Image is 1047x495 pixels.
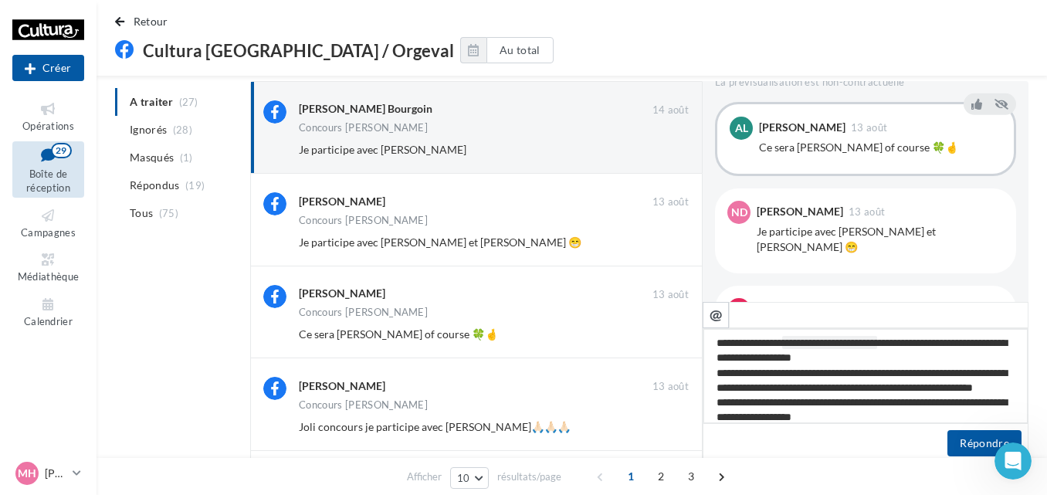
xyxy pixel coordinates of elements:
button: Retour [115,12,174,31]
a: Calendrier [12,293,84,331]
div: Concours [PERSON_NAME] [299,123,428,133]
p: [PERSON_NAME] [45,466,66,481]
span: Masqués [130,150,174,165]
div: Notre bot et notre équipe peuvent vous aider [32,237,259,270]
a: Opérations [12,97,84,135]
span: 13 août [849,207,885,217]
span: Calendrier [24,315,73,327]
button: Tâches [185,353,247,415]
button: Au total [460,37,554,63]
button: Conversations [124,353,185,415]
a: Médiathèque [12,248,84,286]
button: Actualités [62,353,124,415]
div: [PERSON_NAME] [299,286,385,301]
span: Répondus [130,178,180,193]
span: ND [731,205,747,220]
div: Je participe avec [PERSON_NAME] et [PERSON_NAME] 😁 [757,224,1004,255]
span: MH [18,466,36,481]
span: AL [733,302,746,317]
span: 1 [618,464,643,489]
span: (19) [185,179,205,192]
span: Opérations [22,120,74,132]
div: Nouvelle campagne [12,55,84,81]
p: Comment pouvons-nous vous aider ? [31,136,278,188]
span: 13 août [652,195,689,209]
span: 13 août [851,123,887,133]
span: Boîte de réception [26,168,70,195]
div: Concours [PERSON_NAME] [299,215,428,225]
button: Répondre [947,430,1022,456]
span: Médiathèque [18,270,80,283]
span: 3 [679,464,703,489]
span: Afficher [407,470,442,484]
button: Aide [247,353,309,415]
span: 13 août [652,288,689,302]
span: 2 [649,464,673,489]
img: logo [31,29,138,54]
span: Aide [266,392,290,402]
div: Concours [PERSON_NAME] [299,307,428,317]
span: Ce sera [PERSON_NAME] of course 🍀🤞 [299,327,498,341]
div: Fermer [266,25,293,53]
a: Campagnes [12,204,84,242]
button: Au total [486,37,554,63]
img: 🔎 Filtrez plus efficacement vos avis [16,291,293,399]
span: 10 [457,472,470,484]
span: 14 août [652,103,689,117]
span: Cultura [GEOGRAPHIC_DATA] / Orgeval [143,39,454,60]
a: MH [PERSON_NAME] [12,459,84,488]
div: Poser une questionNotre bot et notre équipe peuvent vous aider [15,208,293,283]
span: (1) [180,151,193,164]
span: (75) [159,207,178,219]
div: [PERSON_NAME] [757,206,843,217]
span: Accueil [9,392,53,402]
div: [PERSON_NAME] [299,378,385,394]
span: (28) [173,124,192,136]
span: Tâches [198,392,235,402]
span: Je participe avec [PERSON_NAME] et [PERSON_NAME] 😁 [299,236,581,249]
span: Joli concours je participe avec [PERSON_NAME]🙏🏻🙏🏻🙏🏻 [299,420,571,433]
div: 29 [51,143,72,158]
span: Actualités [66,392,119,402]
i: @ [710,307,723,321]
span: Je participe avec [PERSON_NAME] [299,143,466,156]
div: Concours [PERSON_NAME] [299,400,428,410]
p: Bonjour Maxime👋 [31,110,278,136]
div: Poser une question [32,221,259,237]
span: Campagnes [21,226,76,239]
button: Créer [12,55,84,81]
span: Conversations [126,392,203,402]
span: Retour [134,15,168,28]
span: Ignorés [130,122,167,137]
div: [PERSON_NAME] [299,194,385,209]
div: [PERSON_NAME] Bourgoin [299,101,432,117]
span: résultats/page [497,470,561,484]
button: @ [703,302,729,328]
div: Ce sera [PERSON_NAME] of course 🍀🤞 [759,140,1001,155]
iframe: Intercom live chat [994,442,1032,480]
span: Al [735,120,748,136]
a: Boîte de réception29 [12,141,84,198]
div: [PERSON_NAME] [759,122,845,133]
span: 13 août [652,380,689,394]
span: Tous [130,205,153,221]
button: 10 [450,467,490,489]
